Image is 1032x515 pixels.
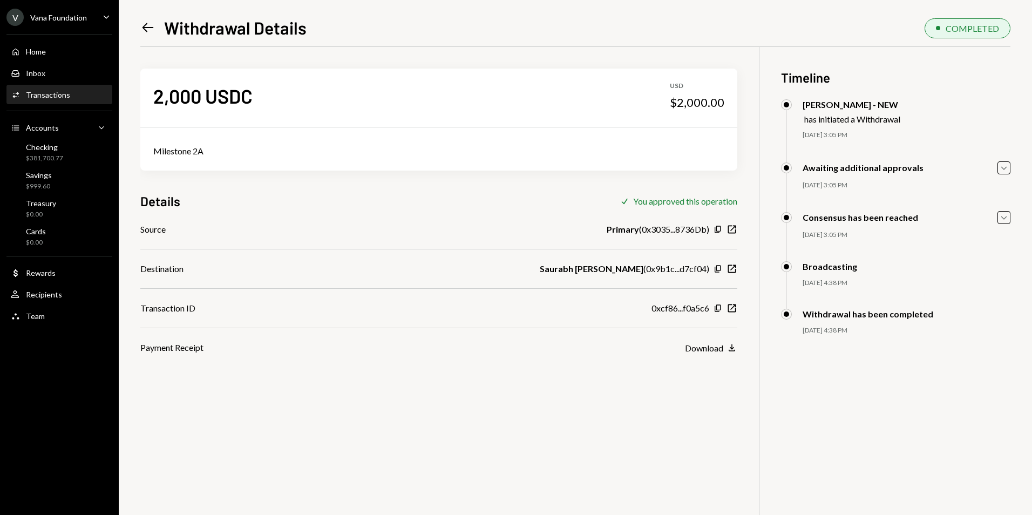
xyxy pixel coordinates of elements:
[26,69,45,78] div: Inbox
[26,182,52,191] div: $999.60
[540,262,709,275] div: ( 0x9b1c...d7cf04 )
[6,85,112,104] a: Transactions
[946,23,999,33] div: COMPLETED
[30,13,87,22] div: Vana Foundation
[26,268,56,277] div: Rewards
[140,262,184,275] div: Destination
[6,9,24,26] div: V
[26,311,45,321] div: Team
[803,309,933,319] div: Withdrawal has been completed
[670,82,724,91] div: USD
[803,162,924,173] div: Awaiting additional approvals
[803,261,857,272] div: Broadcasting
[6,284,112,304] a: Recipients
[803,279,1010,288] div: [DATE] 4:38 PM
[26,199,56,208] div: Treasury
[803,231,1010,240] div: [DATE] 3:05 PM
[6,167,112,193] a: Savings$999.60
[803,326,1010,335] div: [DATE] 4:38 PM
[633,196,737,206] div: You approved this operation
[6,42,112,61] a: Home
[26,227,46,236] div: Cards
[804,114,900,124] div: has initiated a Withdrawal
[6,263,112,282] a: Rewards
[6,223,112,249] a: Cards$0.00
[26,171,52,180] div: Savings
[140,341,203,354] div: Payment Receipt
[26,154,63,163] div: $381,700.77
[153,145,724,158] div: Milestone 2A
[26,210,56,219] div: $0.00
[26,238,46,247] div: $0.00
[6,118,112,137] a: Accounts
[607,223,709,236] div: ( 0x3035...8736Db )
[140,192,180,210] h3: Details
[26,290,62,299] div: Recipients
[803,131,1010,140] div: [DATE] 3:05 PM
[685,342,737,354] button: Download
[140,302,195,315] div: Transaction ID
[803,181,1010,190] div: [DATE] 3:05 PM
[781,69,1010,86] h3: Timeline
[685,343,723,353] div: Download
[6,139,112,165] a: Checking$381,700.77
[651,302,709,315] div: 0xcf86...f0a5c6
[164,17,307,38] h1: Withdrawal Details
[6,306,112,326] a: Team
[26,143,63,152] div: Checking
[153,84,253,108] div: 2,000 USDC
[26,90,70,99] div: Transactions
[670,95,724,110] div: $2,000.00
[607,223,639,236] b: Primary
[26,123,59,132] div: Accounts
[803,212,918,222] div: Consensus has been reached
[26,47,46,56] div: Home
[6,195,112,221] a: Treasury$0.00
[140,223,166,236] div: Source
[540,262,643,275] b: Saurabh [PERSON_NAME]
[803,99,900,110] div: [PERSON_NAME] - NEW
[6,63,112,83] a: Inbox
